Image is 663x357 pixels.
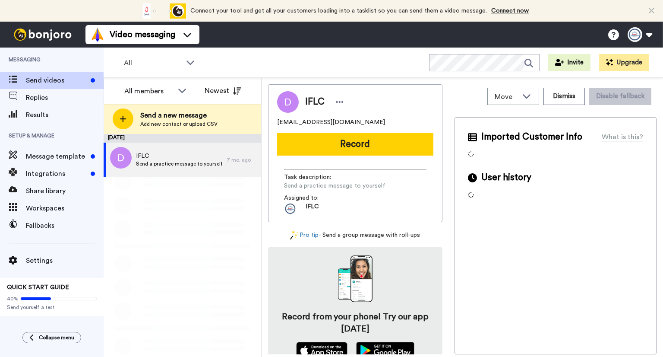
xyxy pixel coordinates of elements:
button: Collapse menu [22,332,81,343]
div: animation [139,3,186,19]
img: magic-wand.svg [290,231,298,240]
span: Settings [26,255,104,266]
div: 7 mo. ago [227,156,257,163]
span: User history [481,171,531,184]
img: bj-logo-header-white.svg [10,29,75,41]
img: download [338,255,373,302]
span: Results [26,110,104,120]
span: Send a practice message to yourself [284,182,385,190]
img: Image of IFLC [277,91,299,113]
span: Workspaces [26,203,104,214]
button: Newest [198,82,248,99]
span: 40% [7,295,19,302]
span: Move [495,92,518,102]
span: Integrations [26,169,87,179]
span: Imported Customer Info [481,131,582,143]
img: b9ae0ac3-2534-4ffe-a186-6e3485566128-1736801392.jpg [284,202,297,215]
span: Send yourself a test [7,304,97,311]
span: [EMAIL_ADDRESS][DOMAIN_NAME] [277,118,385,127]
span: IFLC [136,152,222,160]
div: What is this? [602,132,643,142]
div: [DATE] [104,134,261,143]
button: Disable fallback [589,88,651,105]
span: Task description : [284,173,344,182]
span: Video messaging [110,29,175,41]
button: Upgrade [599,54,649,71]
span: QUICK START GUIDE [7,284,69,290]
h4: Record from your phone! Try our app [DATE] [277,311,434,335]
span: Send videos [26,75,87,86]
button: Record [277,133,433,156]
span: Add new contact or upload CSV [140,121,218,127]
button: Dismiss [543,88,585,105]
span: Send a new message [140,110,218,121]
div: - Send a group message with roll-ups [268,231,442,240]
img: d.png [110,147,132,169]
a: Connect now [491,8,529,14]
span: Assigned to: [284,194,344,202]
button: Invite [548,54,590,71]
a: Pro tip [290,231,319,240]
span: Share library [26,186,104,196]
span: Collapse menu [39,334,74,341]
span: IFLC [305,96,325,108]
span: Fallbacks [26,220,104,231]
span: Message template [26,151,87,162]
div: All members [124,86,174,96]
span: IFLC [306,202,319,215]
img: vm-color.svg [91,28,104,41]
span: Connect your tool and get all your customers loading into a tasklist so you can send them a video... [190,8,487,14]
span: Send a practice message to yourself [136,160,222,167]
span: All [124,58,182,68]
span: Replies [26,92,104,103]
